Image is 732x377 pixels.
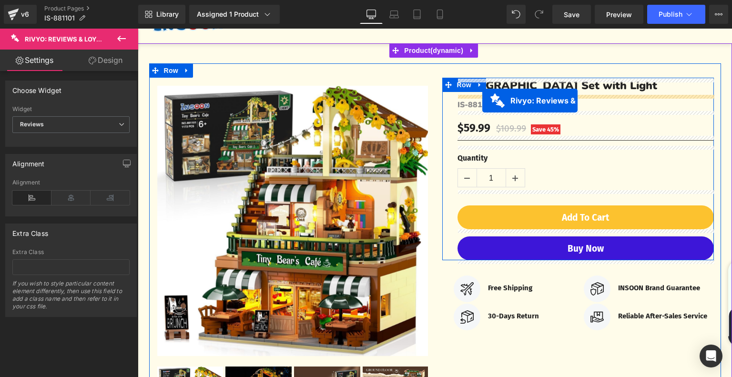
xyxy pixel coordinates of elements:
a: [GEOGRAPHIC_DATA] Set with Light [320,49,519,66]
div: Choose Widget [12,81,61,94]
span: Buy Now [430,214,466,225]
div: Extra Class [12,224,48,237]
img: City Coffee House Building Set with Light [20,57,291,327]
a: Laptop [383,5,406,24]
button: Publish [647,5,705,24]
b: 30-Days Return [350,283,401,292]
span: Row [24,35,43,49]
div: v6 [19,8,31,20]
div: Open Intercom Messenger [700,345,722,367]
button: Undo [507,5,526,24]
strong: INSOON Brand Guarantee [480,255,562,264]
span: Product [264,15,328,29]
a: Desktop [360,5,383,24]
div: Alignment [12,179,130,186]
span: 45% [409,97,421,104]
a: Design [71,50,140,71]
span: Rivyo: Reviews & Loyalty [25,35,113,43]
span: IS-881101 [320,71,359,82]
b: Free Shipping [350,255,395,264]
a: Product Pages [44,5,138,12]
button: More [709,5,728,24]
div: Assigned 1 Product [197,10,272,19]
a: v6 [4,5,37,24]
div: If you wish to style particular content element differently, then use this field to add a class n... [12,280,130,316]
div: Alignment [12,154,45,168]
span: $109.99 [358,94,388,105]
a: Mobile [428,5,451,24]
span: Publish [659,10,682,18]
span: Preview [606,10,632,20]
span: $59.99 [320,92,353,107]
a: New Library [138,5,185,24]
span: Save [395,97,408,104]
label: Quantity [320,125,576,140]
a: Preview [595,5,643,24]
button: Redo [529,5,549,24]
span: Library [156,10,179,19]
a: Expand / Collapse [336,49,348,63]
div: Extra Class [12,249,130,255]
span: Save [564,10,579,20]
b: Reviews [20,121,44,128]
strong: Reliable After-Sales Service [480,283,569,292]
button: Add To Cart [320,177,576,201]
button: Buy Now [320,208,576,232]
a: Expand / Collapse [328,15,340,29]
a: Expand / Collapse [43,35,55,49]
div: Widget [12,106,130,112]
a: Tablet [406,5,428,24]
span: Row [317,49,336,63]
span: Add To Cart [424,183,471,194]
span: IS-881101 [44,14,75,22]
